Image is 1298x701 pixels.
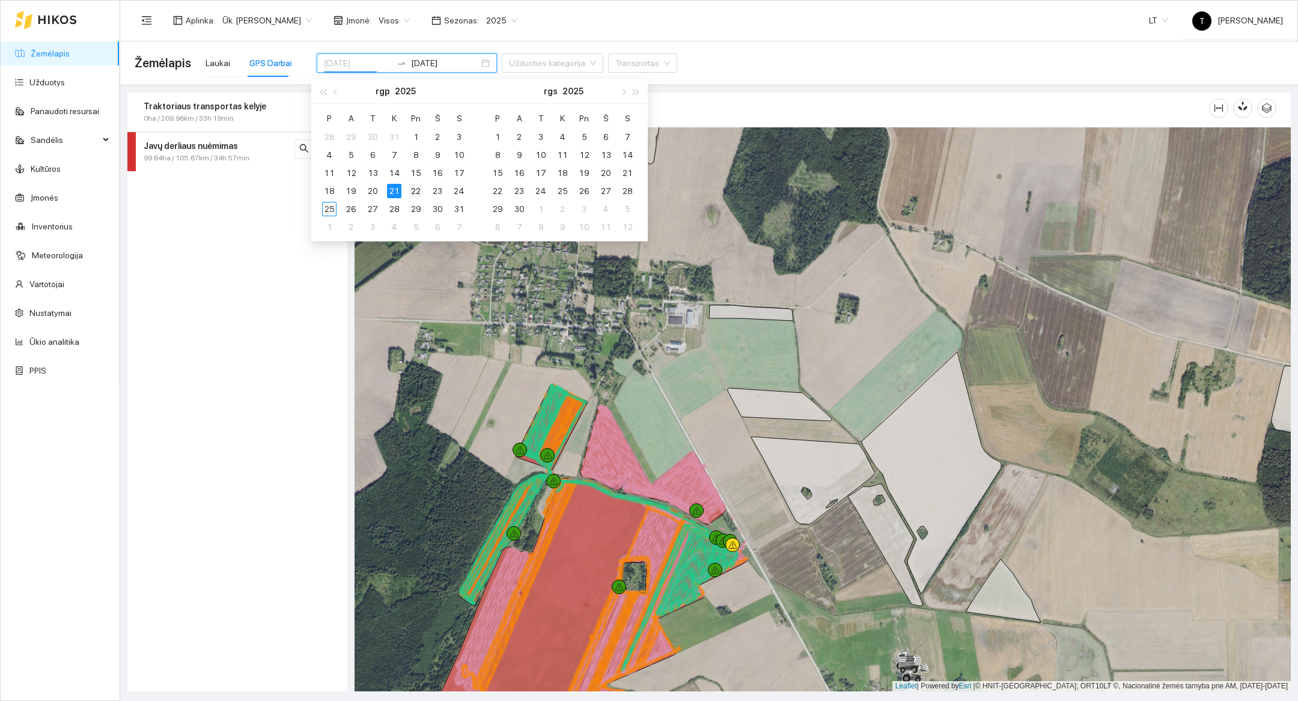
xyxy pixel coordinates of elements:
div: 10 [577,220,591,234]
div: 5 [620,202,635,216]
td: 2025-09-21 [617,164,638,182]
td: 2025-08-29 [405,200,427,218]
div: 28 [387,202,401,216]
div: 5 [577,130,591,144]
span: calendar [431,16,441,25]
span: shop [334,16,343,25]
td: 2025-10-10 [573,218,595,236]
div: 29 [490,202,505,216]
div: 9 [555,220,570,234]
div: 4 [599,202,613,216]
th: S [617,109,638,128]
td: 2025-09-28 [617,182,638,200]
td: 2025-07-30 [362,128,383,146]
div: 11 [555,148,570,162]
div: | Powered by © HNIT-[GEOGRAPHIC_DATA]; ORT10LT ©, Nacionalinė žemės tarnyba prie AM, [DATE]-[DATE] [892,681,1291,691]
td: 2025-08-26 [340,200,362,218]
div: 2 [344,220,358,234]
th: Š [595,109,617,128]
div: 6 [599,130,613,144]
span: Aplinka : [186,14,215,27]
a: Žemėlapis [31,49,70,58]
span: Žemėlapis [135,53,191,73]
div: 15 [490,166,505,180]
input: Pradžios data [324,56,392,70]
td: 2025-09-08 [487,146,508,164]
td: 2025-08-13 [362,164,383,182]
div: 1 [534,202,548,216]
td: 2025-09-06 [595,128,617,146]
a: Meteorologija [32,250,83,260]
td: 2025-08-23 [427,182,448,200]
th: P [318,109,340,128]
th: Pn [405,109,427,128]
div: 9 [512,148,526,162]
a: PPIS [29,366,46,375]
td: 2025-09-23 [508,182,530,200]
td: 2025-07-31 [383,128,405,146]
td: 2025-08-09 [427,146,448,164]
button: 2025 [562,79,583,103]
button: rgp [376,79,390,103]
span: [PERSON_NAME] [1192,16,1283,25]
div: Javų derliaus nuėmimas99.64ha / 105.67km / 34h 57minsearcheye [127,132,347,171]
td: 2025-09-04 [383,218,405,236]
a: Inventorius [32,222,73,231]
div: 13 [365,166,380,180]
div: 2 [555,202,570,216]
div: 14 [387,166,401,180]
td: 2025-08-14 [383,164,405,182]
td: 2025-09-22 [487,182,508,200]
td: 2025-09-05 [405,218,427,236]
td: 2025-09-12 [573,146,595,164]
div: Žemėlapis [369,91,1209,125]
div: GPS Darbai [249,56,292,70]
div: 20 [599,166,613,180]
td: 2025-10-07 [508,218,530,236]
div: 13 [599,148,613,162]
div: 7 [452,220,466,234]
span: menu-fold [141,15,152,26]
div: 5 [409,220,423,234]
td: 2025-08-12 [340,164,362,182]
td: 2025-08-24 [448,182,470,200]
td: 2025-09-17 [530,164,552,182]
td: 2025-10-06 [487,218,508,236]
td: 2025-10-12 [617,218,638,236]
td: 2025-10-05 [617,200,638,218]
span: LT [1149,11,1168,29]
th: A [340,109,362,128]
div: 11 [322,166,337,180]
td: 2025-09-26 [573,182,595,200]
div: 23 [430,184,445,198]
button: search [294,139,314,159]
div: 3 [577,202,591,216]
div: 12 [620,220,635,234]
span: swap-right [397,58,406,68]
a: Nustatymai [29,308,72,318]
div: 16 [512,166,526,180]
td: 2025-09-07 [617,128,638,146]
td: 2025-09-27 [595,182,617,200]
div: 28 [322,130,337,144]
td: 2025-09-11 [552,146,573,164]
strong: Traktoriaus transportas kelyje [144,102,266,111]
div: 31 [387,130,401,144]
div: 23 [512,184,526,198]
td: 2025-08-10 [448,146,470,164]
td: 2025-08-19 [340,182,362,200]
div: 17 [534,166,548,180]
div: 28 [620,184,635,198]
div: 6 [365,148,380,162]
td: 2025-08-25 [318,200,340,218]
th: T [530,109,552,128]
td: 2025-08-17 [448,164,470,182]
div: 16 [430,166,445,180]
div: 24 [534,184,548,198]
div: 9 [430,148,445,162]
td: 2025-10-03 [573,200,595,218]
div: 7 [512,220,526,234]
th: P [487,109,508,128]
div: 6 [430,220,445,234]
td: 2025-08-04 [318,146,340,164]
